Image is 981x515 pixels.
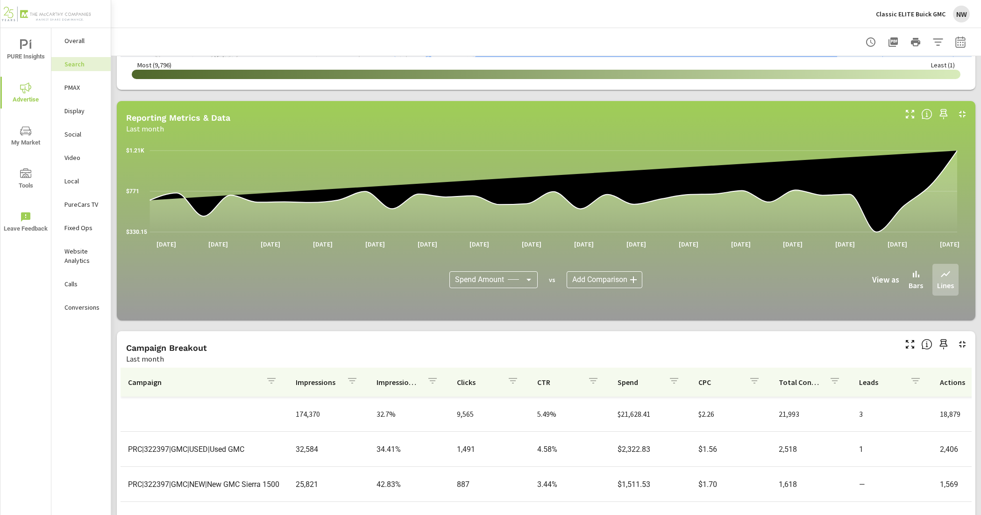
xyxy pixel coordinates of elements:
[530,437,610,461] td: 4.58%
[64,130,103,139] p: Social
[3,39,48,62] span: PURE Insights
[411,239,444,249] p: [DATE]
[51,197,111,211] div: PureCars TV
[64,247,103,265] p: Website Analytics
[859,377,902,387] p: Leads
[672,239,705,249] p: [DATE]
[296,377,339,387] p: Impressions
[121,472,288,496] td: PRC|322397|GMC|NEW|New GMC Sierra 1500
[776,239,809,249] p: [DATE]
[51,151,111,165] div: Video
[568,239,600,249] p: [DATE]
[64,36,103,45] p: Overall
[933,239,966,249] p: [DATE]
[618,377,661,387] p: Spend
[691,437,771,461] td: $1.56
[530,472,610,496] td: 3.44%
[51,127,111,141] div: Social
[572,275,627,284] span: Add Comparison
[872,275,899,284] h6: View as
[955,107,970,122] button: Minimize Widget
[909,280,923,291] p: Bars
[3,125,48,148] span: My Market
[64,176,103,186] p: Local
[377,377,419,387] p: Impression Share
[121,437,288,461] td: PRC|322397|GMC|USED|Used GMC
[618,408,683,420] p: $21,628.41
[126,188,139,195] text: $771
[610,437,690,461] td: $2,322.83
[771,437,852,461] td: 2,518
[463,239,496,249] p: [DATE]
[779,408,844,420] p: 21,993
[51,221,111,235] div: Fixed Ops
[903,107,917,122] button: Make Fullscreen
[51,277,111,291] div: Calls
[779,377,822,387] p: Total Conversions
[829,239,861,249] p: [DATE]
[126,147,144,154] text: $1.21K
[377,408,442,420] p: 32.7%
[202,239,235,249] p: [DATE]
[64,223,103,232] p: Fixed Ops
[150,239,183,249] p: [DATE]
[449,437,530,461] td: 1,491
[936,107,951,122] span: Save this to your personalized report
[921,339,932,350] span: This is a summary of Search performance results by campaign. Each column can be sorted.
[698,408,764,420] p: $2.26
[852,472,932,496] td: —
[457,377,500,387] p: Clicks
[51,104,111,118] div: Display
[64,83,103,92] p: PMAX
[449,271,538,288] div: Spend Amount
[288,437,369,461] td: 32,584
[538,276,567,284] p: vs
[296,408,361,420] p: 174,370
[876,10,945,18] p: Classic ELITE Buick GMC
[771,472,852,496] td: 1,618
[455,275,504,284] span: Spend Amount
[951,33,970,51] button: Select Date Range
[537,377,580,387] p: CTR
[936,337,951,352] span: Save this to your personalized report
[903,337,917,352] button: Make Fullscreen
[515,239,548,249] p: [DATE]
[64,153,103,162] p: Video
[51,300,111,314] div: Conversions
[359,239,391,249] p: [DATE]
[51,174,111,188] div: Local
[126,113,230,123] h5: Reporting Metrics & Data
[51,244,111,268] div: Website Analytics
[51,34,111,48] div: Overall
[64,279,103,289] p: Calls
[137,61,171,69] p: Most ( 9,796 )
[921,109,932,120] span: Understand Search data over time and see how metrics compare to each other.
[449,472,530,496] td: 887
[906,33,925,51] button: Print Report
[725,239,757,249] p: [DATE]
[128,377,258,387] p: Campaign
[369,437,449,461] td: 34.41%
[691,472,771,496] td: $1.70
[64,200,103,209] p: PureCars TV
[288,472,369,496] td: 25,821
[3,82,48,105] span: Advertise
[64,106,103,116] p: Display
[884,33,903,51] button: "Export Report to PDF"
[64,59,103,69] p: Search
[0,28,51,243] div: nav menu
[51,80,111,94] div: PMAX
[254,239,287,249] p: [DATE]
[126,353,164,364] p: Last month
[931,61,955,69] p: Least ( 1 )
[126,343,207,353] h5: Campaign Breakout
[929,33,947,51] button: Apply Filters
[937,280,954,291] p: Lines
[881,239,914,249] p: [DATE]
[457,408,522,420] p: 9,565
[953,6,970,22] div: NW
[567,271,642,288] div: Add Comparison
[306,239,339,249] p: [DATE]
[64,303,103,312] p: Conversions
[3,211,48,234] span: Leave Feedback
